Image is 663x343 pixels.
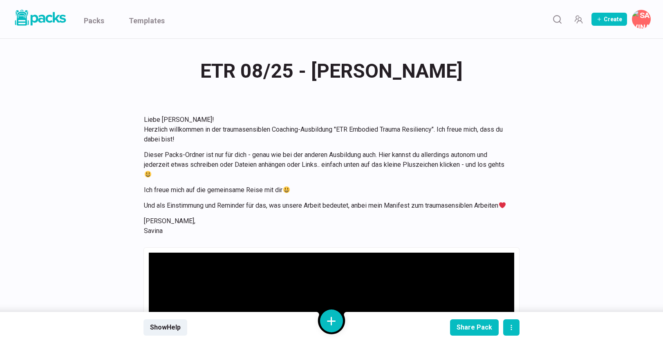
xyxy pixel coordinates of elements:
img: Packs logo [12,8,67,27]
button: actions [503,319,520,336]
img: 😃 [145,171,151,177]
span: ETR 08/25 - [PERSON_NAME] [200,55,463,87]
button: Create Pack [591,13,627,26]
img: 😃 [283,186,290,193]
p: Dieser Packs-Ordner ist nur für dich - genau wie bei der anderen Ausbildung auch. Hier kannst du ... [144,150,509,179]
button: Savina Tilmann [632,10,651,29]
p: Ich freue mich auf die gemeinsame Reise mit dir [144,185,509,195]
p: Und als Einstimmung und Reminder für das, was unsere Arbeit bedeutet, anbei mein Manifest zum tra... [144,201,509,211]
button: Share Pack [450,319,499,336]
button: Manage Team Invites [570,11,587,27]
div: Share Pack [457,323,492,331]
button: ShowHelp [143,319,187,336]
a: Packs logo [12,8,67,30]
button: Search [549,11,565,27]
p: [PERSON_NAME], Savina [144,216,509,236]
img: ❤️ [499,202,506,208]
p: Liebe [PERSON_NAME]! Herzlich willkommen in der traumasensiblen Coaching-Ausbildung "ETR Embodied... [144,115,509,144]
